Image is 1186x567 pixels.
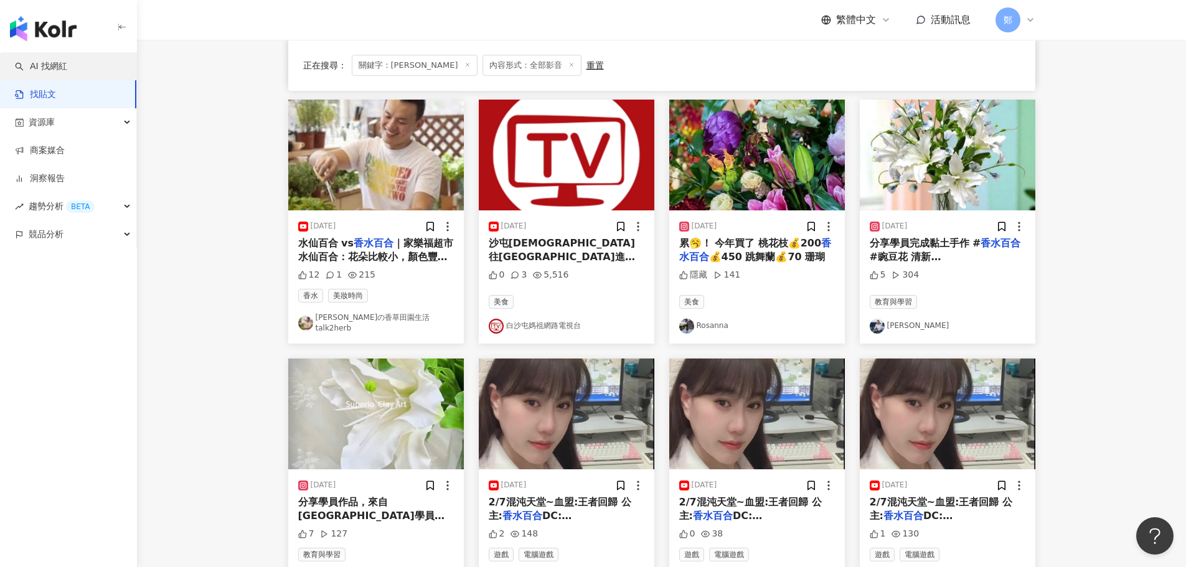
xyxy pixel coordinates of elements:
span: 鄭 [1004,13,1012,27]
img: logo [10,16,77,41]
span: 2/7混沌天堂~血盟:王者回歸 公主: [870,496,1012,522]
span: ｜家樂福超市水仙百合：花朵比較小，顏色豐富，但沒有香味。 [298,237,454,277]
img: post-image [288,100,464,210]
a: KOL Avatar[PERSON_NAME] [870,319,1025,334]
div: [DATE] [882,480,908,490]
div: 0 [489,269,505,281]
span: 美食 [489,295,514,309]
span: 分享學員作品，來自[GEOGRAPHIC_DATA]學員南下台中學習黏土花藝，# [298,496,445,536]
div: 重置 [586,60,604,70]
iframe: Help Scout Beacon - Open [1136,517,1174,555]
span: DC:[PERSON_NAME]＃04502/7混沌天堂~血盟:王者回歸 公主: [870,510,1017,550]
div: [DATE] [311,480,336,490]
div: 141 [713,269,741,281]
span: 教育與學習 [870,295,917,309]
mark: 香水百合 [693,510,733,522]
span: #豌豆花 清新[PERSON_NAME]，非常消暑#台中黏土教學 #超悅藝術創作 #冷瓷花藝 #粘土 #黏土手作 [870,251,1023,304]
span: DC:[PERSON_NAME]＃04502/7混沌天堂~血盟:王者回歸 公主: [679,510,827,550]
div: [DATE] [692,480,717,490]
span: 遊戲 [870,548,895,561]
div: 5,516 [533,269,568,281]
div: 12 [298,269,320,281]
img: KOL Avatar [489,319,504,334]
img: KOL Avatar [679,319,694,334]
div: 3 [511,269,527,281]
img: post-image [669,358,845,469]
img: post-image [860,100,1035,210]
div: [DATE] [311,221,336,232]
mark: 香水百合 [354,237,393,249]
span: 沙屯[DEMOGRAPHIC_DATA]往[GEOGRAPHIC_DATA]進香 999另類的結緣品/ [489,237,635,277]
div: 7 [298,528,314,540]
a: 找貼文 [15,88,56,101]
span: 電腦遊戲 [519,548,558,561]
a: 洞察報告 [15,172,65,185]
a: searchAI 找網紅 [15,60,67,73]
img: KOL Avatar [870,319,885,334]
mark: 香水百合 [502,510,542,522]
div: [DATE] [501,480,527,490]
div: 127 [320,528,347,540]
span: 2/7混沌天堂~血盟:王者回歸 公主: [679,496,822,522]
span: 繁體中文 [836,13,876,27]
span: 遊戲 [679,548,704,561]
div: 5 [870,269,886,281]
div: 隱藏 [679,269,707,281]
span: 電腦遊戲 [709,548,749,561]
mark: 香水百合 [679,237,832,263]
div: 215 [348,269,375,281]
div: 1 [870,528,886,540]
span: 累🥱！ 今年買了 桃花枝💰200 [679,237,822,249]
span: 美食 [679,295,704,309]
a: KOL AvatarRosanna [679,319,835,334]
span: 電腦遊戲 [900,548,939,561]
span: 水仙百合 vs [298,237,354,249]
span: 內容形式：全部影音 [482,55,581,76]
span: 💰450 跳舞蘭💰70 珊瑚 [709,251,826,263]
div: 304 [892,269,919,281]
img: post-image [860,358,1035,469]
a: 商案媒合 [15,144,65,157]
span: 分享學員完成黏土手作 # [870,237,981,249]
div: [DATE] [882,221,908,232]
div: 130 [892,528,919,540]
mark: 香水百合 [981,237,1020,249]
span: 資源庫 [29,108,55,136]
span: 競品分析 [29,220,64,248]
a: KOL Avatar[PERSON_NAME]の香草田園生活 talk2herb [298,312,454,334]
img: post-image [669,100,845,210]
div: 0 [679,528,695,540]
span: 香水 [298,289,323,302]
span: 活動訊息 [931,14,971,26]
img: post-image [288,358,464,469]
span: 遊戲 [489,548,514,561]
img: post-image [479,358,654,469]
span: 趨勢分析 [29,192,95,220]
div: 1 [326,269,342,281]
span: 教育與學習 [298,548,346,561]
mark: 香水百合 [883,510,923,522]
span: 正在搜尋 ： [303,60,347,70]
div: 2 [489,528,505,540]
span: rise [15,202,24,211]
div: [DATE] [501,221,527,232]
span: DC:[PERSON_NAME]＃04502/7混沌天堂~血盟:王者回歸 公主: [489,510,636,550]
img: KOL Avatar [298,316,313,330]
div: BETA [66,200,95,213]
span: 關鍵字：[PERSON_NAME] [352,55,478,76]
span: 2/7混沌天堂~血盟:王者回歸 公主: [489,496,631,522]
img: post-image [479,100,654,210]
div: 148 [511,528,538,540]
span: 美妝時尚 [328,289,368,302]
a: KOL Avatar白沙屯媽祖網路電視台 [489,319,644,334]
div: [DATE] [692,221,717,232]
div: 38 [701,528,723,540]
